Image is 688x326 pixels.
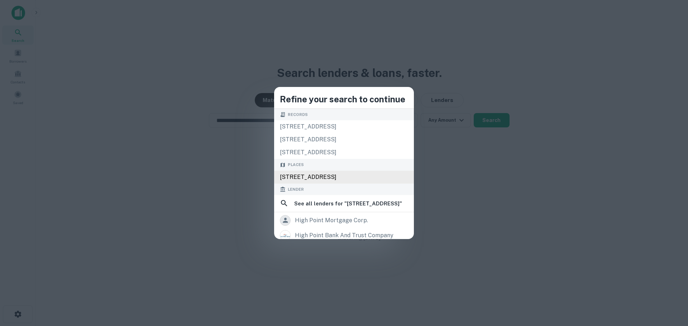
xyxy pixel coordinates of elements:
div: [STREET_ADDRESS] [274,133,414,146]
div: high point bank and trust company [295,230,393,241]
span: Places [288,162,304,168]
div: high point mortgage corp. [295,215,368,226]
span: Lender [288,186,304,193]
span: Records [288,112,308,118]
img: picture [280,230,290,240]
div: [STREET_ADDRESS] [274,120,414,133]
a: high point mortgage corp. [274,213,414,228]
h6: See all lenders for " [STREET_ADDRESS] " [294,199,402,208]
iframe: Chat Widget [652,269,688,303]
h4: Refine your search to continue [280,93,408,106]
a: high point bank and trust company [274,228,414,243]
div: [STREET_ADDRESS] [274,171,414,184]
div: [STREET_ADDRESS] [274,146,414,159]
